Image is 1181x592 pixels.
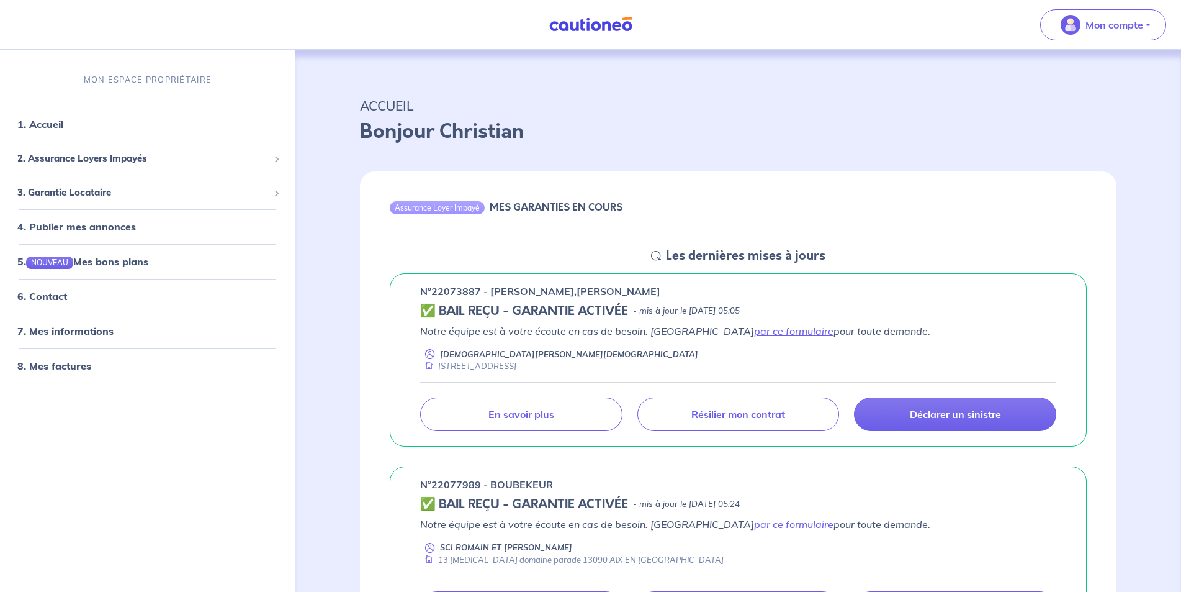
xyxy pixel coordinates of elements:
[691,408,785,421] p: Résilier mon contrat
[637,398,840,431] a: Résilier mon contrat
[17,221,136,233] a: 4. Publier mes annonces
[5,249,290,274] div: 5.NOUVEAUMes bons plans
[17,360,91,373] a: 8. Mes factures
[420,324,1056,339] p: Notre équipe est à votre écoute en cas de besoin. [GEOGRAPHIC_DATA] pour toute demande.
[854,398,1056,431] a: Déclarer un sinistre
[420,284,660,299] p: n°22073887 - [PERSON_NAME],[PERSON_NAME]
[5,147,290,171] div: 2. Assurance Loyers Impayés
[420,477,553,492] p: n°22077989 - BOUBEKEUR
[420,497,628,512] h5: ✅ BAIL REÇU - GARANTIE ACTIVÉE
[754,518,833,531] a: par ce formulaire
[420,554,724,566] div: 13 [MEDICAL_DATA] domaine parade 13090 AIX EN [GEOGRAPHIC_DATA]
[5,285,290,309] div: 6. Contact
[17,118,63,130] a: 1. Accueil
[17,326,114,338] a: 7. Mes informations
[754,325,833,337] a: par ce formulaire
[5,181,290,205] div: 3. Garantie Locataire
[420,398,622,431] a: En savoir plus
[1040,9,1166,40] button: illu_account_valid_menu.svgMon compte
[440,348,698,360] p: [DEMOGRAPHIC_DATA][PERSON_NAME][DEMOGRAPHIC_DATA]
[5,112,290,137] div: 1. Accueil
[84,74,212,86] p: MON ESPACE PROPRIÉTAIRE
[420,517,1056,532] p: Notre équipe est à votre écoute en cas de besoin. [GEOGRAPHIC_DATA] pour toute demande.
[420,304,1056,319] div: state: CONTRACT-VALIDATED, Context: ,MAYBE-CERTIFICATE,,LESSOR-DOCUMENTS,IS-ODEALIM
[633,498,740,511] p: - mis à jour le [DATE] 05:24
[490,201,622,213] h6: MES GARANTIES EN COURS
[1061,15,1080,35] img: illu_account_valid_menu.svg
[910,408,1001,421] p: Déclarer un sinistre
[488,408,554,421] p: En savoir plus
[17,291,67,303] a: 6. Contact
[420,304,628,319] h5: ✅ BAIL REÇU - GARANTIE ACTIVÉE
[420,360,516,372] div: [STREET_ADDRESS]
[360,117,1116,147] p: Bonjour Christian
[390,201,485,214] div: Assurance Loyer Impayé
[360,94,1116,117] p: ACCUEIL
[440,542,572,553] p: SCI ROMAIN ET [PERSON_NAME]
[544,17,637,32] img: Cautioneo
[17,255,148,268] a: 5.NOUVEAUMes bons plans
[5,319,290,344] div: 7. Mes informations
[17,186,269,200] span: 3. Garantie Locataire
[666,248,825,263] h5: Les dernières mises à jours
[633,305,740,317] p: - mis à jour le [DATE] 05:05
[5,214,290,239] div: 4. Publier mes annonces
[420,497,1056,512] div: state: CONTRACT-VALIDATED, Context: ,MAYBE-CERTIFICATE,,LESSOR-DOCUMENTS,IS-ODEALIM
[1085,17,1143,32] p: Mon compte
[17,152,269,166] span: 2. Assurance Loyers Impayés
[5,354,290,379] div: 8. Mes factures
